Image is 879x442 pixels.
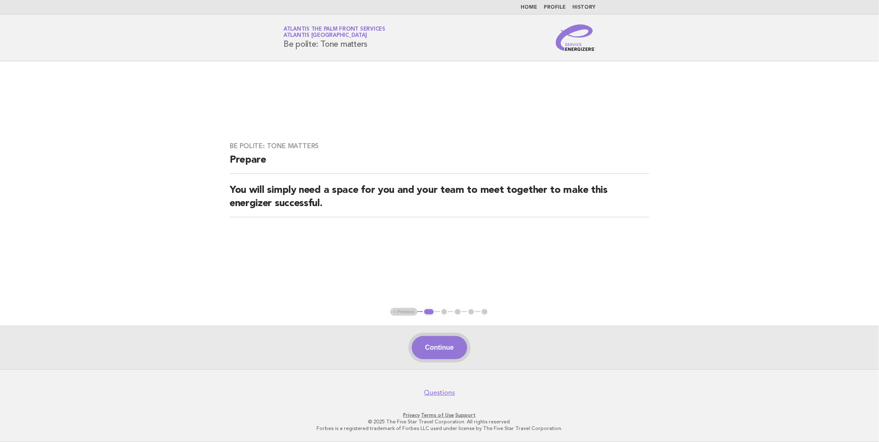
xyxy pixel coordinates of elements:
h3: Be polite: Tone matters [230,142,649,150]
p: · · [186,412,693,418]
a: Profile [544,5,566,10]
h2: You will simply need a space for you and your team to meet together to make this energizer succes... [230,184,649,217]
span: Atlantis [GEOGRAPHIC_DATA] [283,33,367,38]
a: History [572,5,596,10]
a: Home [521,5,537,10]
img: Service Energizers [556,24,596,51]
h1: Be polite: Tone matters [283,27,385,48]
a: Terms of Use [421,412,454,418]
a: Privacy [403,412,420,418]
a: Questions [424,389,455,397]
button: Continue [412,336,467,359]
a: Support [456,412,476,418]
a: Atlantis The Palm Front ServicesAtlantis [GEOGRAPHIC_DATA] [283,26,385,38]
h2: Prepare [230,154,649,174]
p: Forbes is a registered trademark of Forbes LLC used under license by The Five Star Travel Corpora... [186,425,693,432]
p: © 2025 The Five Star Travel Corporation. All rights reserved. [186,418,693,425]
button: 1 [423,308,435,316]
